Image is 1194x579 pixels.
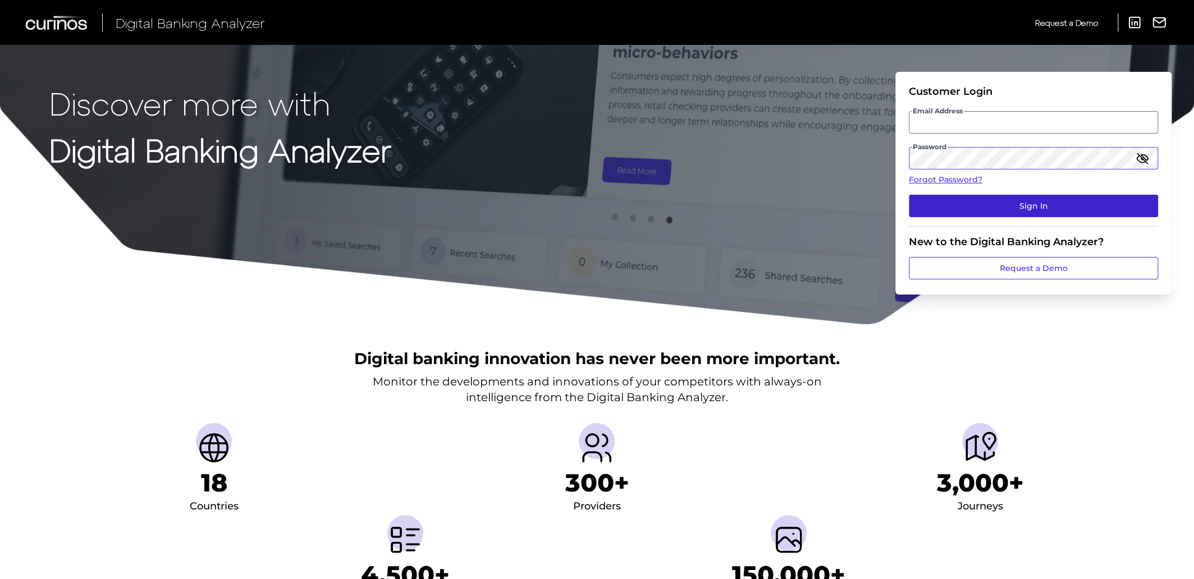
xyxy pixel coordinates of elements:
div: Customer Login [909,85,1158,98]
div: Countries [190,498,239,516]
h1: 18 [201,468,227,498]
div: Journeys [957,498,1003,516]
span: Request a Demo [1035,18,1098,27]
h2: Digital banking innovation has never been more important. [354,348,840,369]
img: Countries [196,430,232,466]
img: Curinos [26,16,89,30]
p: Monitor the developments and innovations of your competitors with always-on intelligence from the... [373,374,822,405]
h1: 3,000+ [936,468,1023,498]
span: Email Address [912,107,964,116]
button: Sign In [909,195,1158,217]
img: Screenshots [771,522,807,558]
a: Request a Demo [909,257,1158,279]
strong: Digital Banking Analyzer [49,131,391,168]
p: Discover more with [49,85,391,121]
div: New to the Digital Banking Analyzer? [909,236,1158,248]
h1: 300+ [565,468,629,498]
div: Providers [573,498,621,516]
a: Forgot Password? [909,174,1158,186]
img: Journeys [962,430,998,466]
span: Password [912,143,948,151]
img: Metrics [387,522,423,558]
a: Request a Demo [1035,13,1098,32]
span: Digital Banking Analyzer [116,15,265,31]
img: Providers [579,430,615,466]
